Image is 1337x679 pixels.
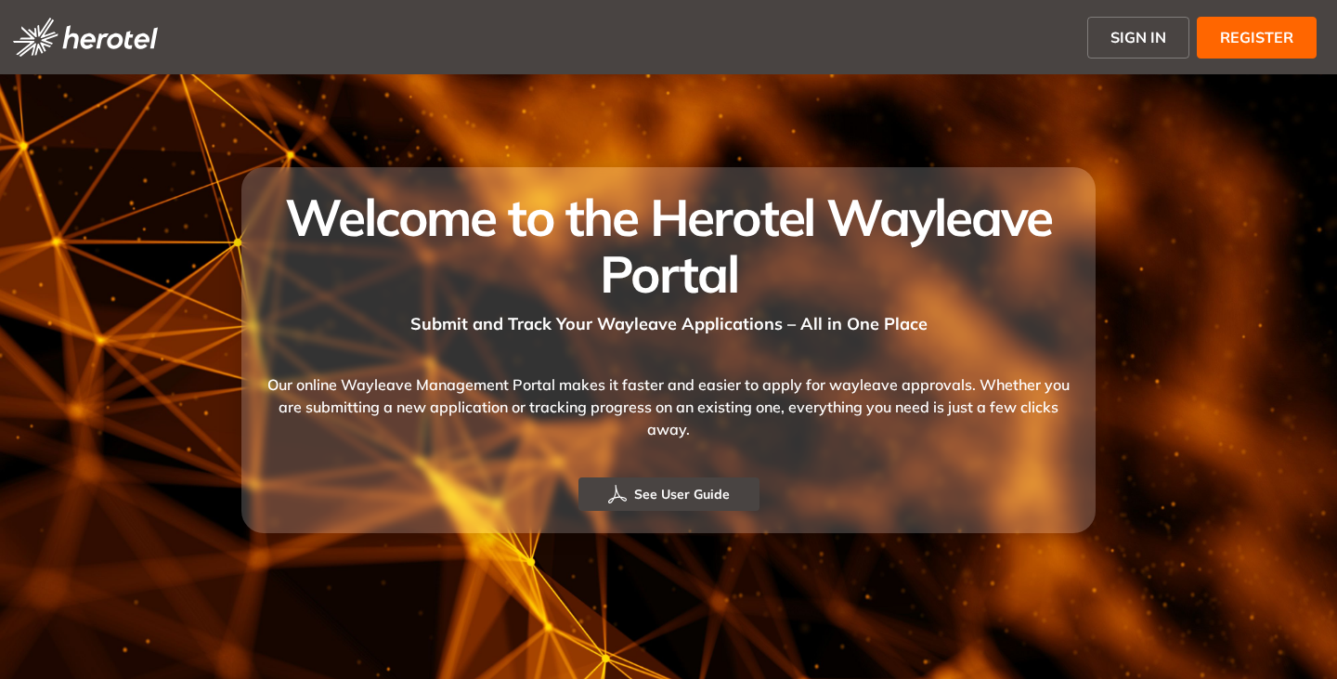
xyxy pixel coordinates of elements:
span: SIGN IN [1110,26,1166,48]
span: REGISTER [1220,26,1293,48]
span: See User Guide [634,484,730,504]
button: SIGN IN [1087,17,1189,59]
button: REGISTER [1197,17,1317,59]
span: Welcome to the Herotel Wayleave Portal [285,185,1051,306]
img: logo [13,18,158,57]
button: See User Guide [578,477,759,511]
div: Our online Wayleave Management Portal makes it faster and easier to apply for wayleave approvals.... [264,336,1073,477]
div: Submit and Track Your Wayleave Applications – All in One Place [264,302,1073,336]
